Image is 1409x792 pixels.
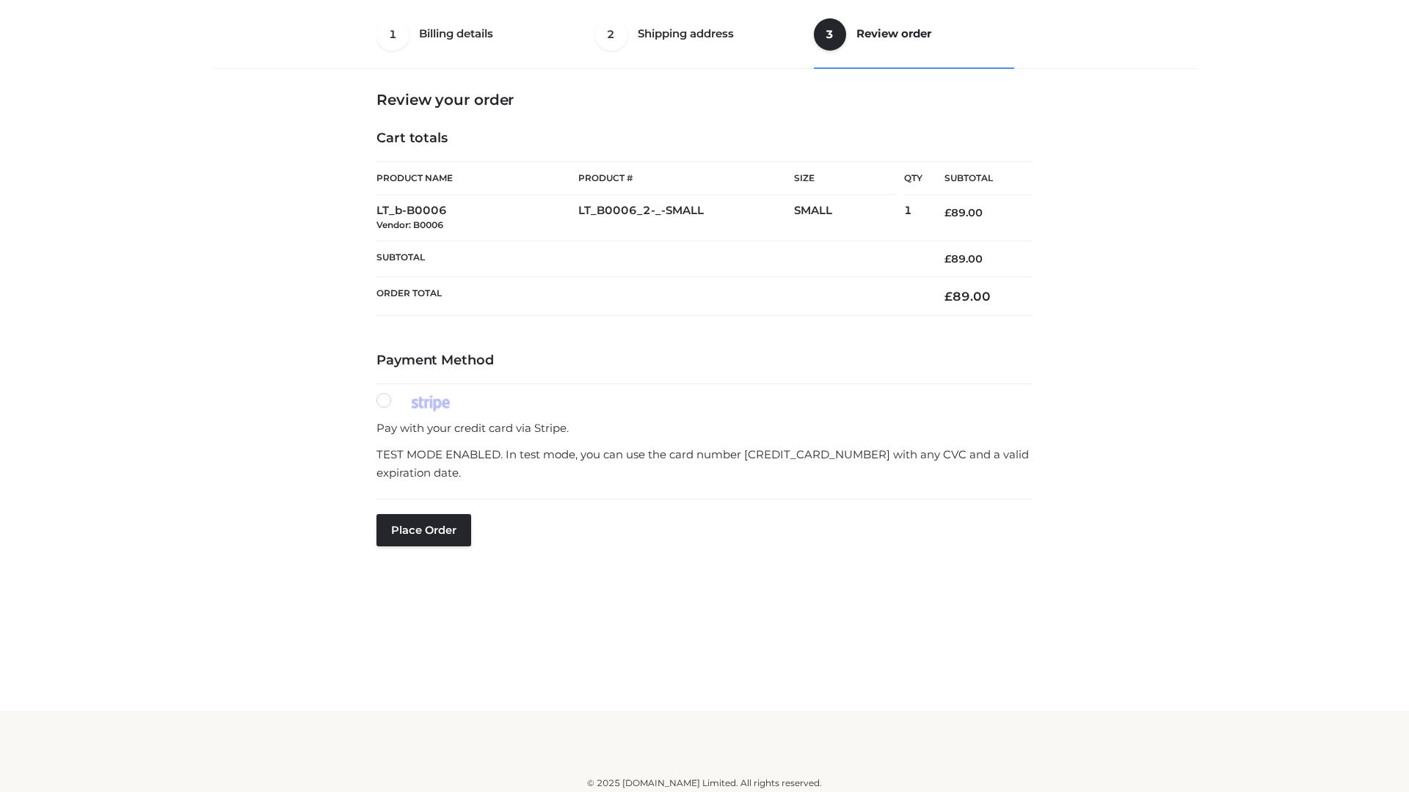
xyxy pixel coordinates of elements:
[794,195,904,241] td: SMALL
[904,195,922,241] td: 1
[376,445,1033,483] p: TEST MODE ENABLED. In test mode, you can use the card number [CREDIT_CARD_NUMBER] with any CVC an...
[376,241,922,276] th: Subtotal
[376,277,922,316] th: Order Total
[944,289,991,304] bdi: 89.00
[376,161,578,195] th: Product Name
[218,776,1191,791] div: © 2025 [DOMAIN_NAME] Limited. All rights reserved.
[944,252,951,265] span: £
[922,162,1033,195] th: Subtotal
[376,219,443,230] small: Vendor: B0006
[578,161,794,195] th: Product #
[944,206,983,219] bdi: 89.00
[944,289,953,304] span: £
[578,195,794,241] td: LT_B0006_2-_-SMALL
[376,195,578,241] td: LT_b-B0006
[944,206,951,219] span: £
[944,252,983,265] bdi: 89.00
[376,91,1033,109] h3: Review your order
[904,161,922,195] th: Qty
[376,131,1033,147] h4: Cart totals
[794,162,897,195] th: Size
[376,419,1033,438] p: Pay with your credit card via Stripe.
[376,353,1033,369] h4: Payment Method
[376,514,471,546] button: Place order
